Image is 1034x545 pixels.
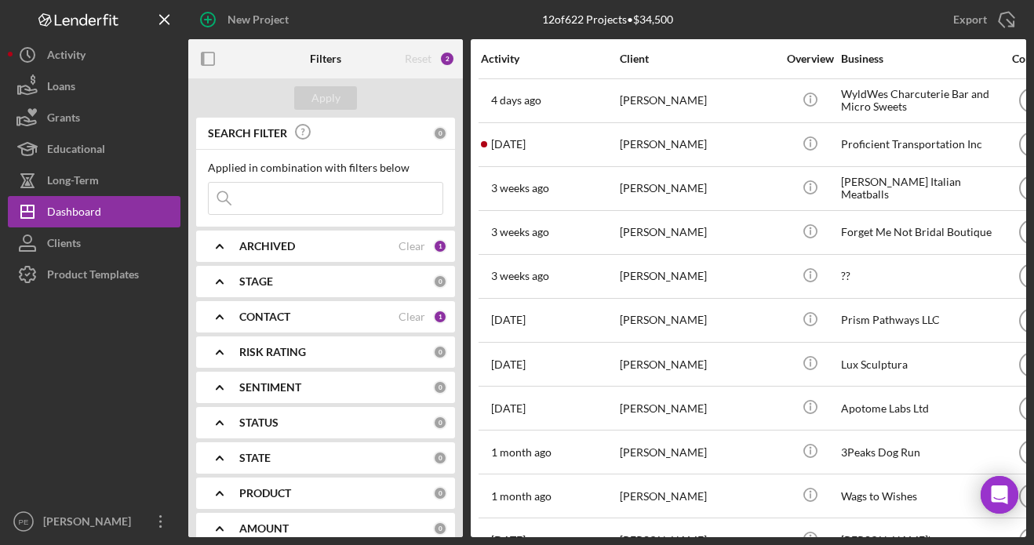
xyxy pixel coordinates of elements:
div: Overview [781,53,839,65]
div: Long-Term [47,165,99,200]
div: 0 [433,126,447,140]
div: 0 [433,451,447,465]
button: Educational [8,133,180,165]
div: Apotome Labs Ltd [841,387,998,429]
button: Dashboard [8,196,180,227]
div: Apply [311,86,340,110]
b: Filters [310,53,341,65]
button: Grants [8,102,180,133]
text: PE [19,518,29,526]
div: Wags to Wishes [841,475,998,517]
div: [PERSON_NAME] [620,475,777,517]
time: 2025-08-04 17:33 [491,270,549,282]
button: Product Templates [8,259,180,290]
button: Activity [8,39,180,71]
div: Product Templates [47,259,139,294]
button: Apply [294,86,357,110]
time: 2025-07-29 17:38 [491,314,526,326]
time: 2025-07-27 15:51 [491,402,526,415]
time: 2025-07-22 16:37 [491,490,552,503]
div: [PERSON_NAME] Italian Meatballs [841,168,998,209]
div: New Project [228,4,289,35]
div: WyldWes Charcuterie Bar and Micro Sweets [841,80,998,122]
div: Applied in combination with filters below [208,162,443,174]
div: 12 of 622 Projects • $34,500 [542,13,673,26]
div: [PERSON_NAME] [620,431,777,473]
div: Clear [399,311,425,323]
div: [PERSON_NAME] [620,343,777,385]
button: Clients [8,227,180,259]
div: Clients [47,227,81,263]
time: 2025-07-23 18:05 [491,446,552,459]
div: [PERSON_NAME] [39,506,141,541]
div: 0 [433,521,447,536]
div: Proficient Transportation Inc [841,124,998,165]
div: 0 [433,416,447,430]
b: CONTACT [239,311,290,323]
div: Loans [47,71,75,106]
button: PE[PERSON_NAME] [8,506,180,537]
b: RISK RATING [239,346,306,358]
div: [PERSON_NAME] [620,300,777,341]
div: Dashboard [47,196,101,231]
div: [PERSON_NAME] [620,387,777,429]
div: [PERSON_NAME] [620,124,777,165]
b: SEARCH FILTER [208,127,287,140]
div: Activity [47,39,86,74]
div: Educational [47,133,105,169]
div: 3Peaks Dog Run [841,431,998,473]
div: [PERSON_NAME] [620,256,777,297]
div: Business [841,53,998,65]
div: 0 [433,380,447,394]
time: 2025-08-04 17:54 [491,226,549,238]
b: SENTIMENT [239,381,301,394]
div: 0 [433,486,447,500]
b: STAGE [239,275,273,288]
button: Loans [8,71,180,102]
div: Reset [405,53,431,65]
time: 2025-08-06 16:28 [491,182,549,194]
div: Activity [481,53,618,65]
div: Clear [399,240,425,253]
time: 2025-08-11 03:58 [491,138,526,151]
div: Forget Me Not Bridal Boutique [841,212,998,253]
b: STATE [239,452,271,464]
b: PRODUCT [239,487,291,500]
div: [PERSON_NAME] [620,80,777,122]
button: New Project [188,4,304,35]
button: Long-Term [8,165,180,196]
b: AMOUNT [239,522,289,535]
button: Export [938,4,1026,35]
div: Grants [47,102,80,137]
div: [PERSON_NAME] [620,212,777,253]
div: 0 [433,274,447,289]
div: ?? [841,256,998,297]
div: 0 [433,345,447,359]
div: 1 [433,310,447,324]
time: 2025-08-21 18:17 [491,94,541,107]
time: 2025-07-28 20:58 [491,358,526,371]
b: ARCHIVED [239,240,295,253]
div: 2 [439,51,455,67]
b: STATUS [239,416,279,429]
div: Prism Pathways LLC [841,300,998,341]
div: Lux Sculptura [841,343,998,385]
div: [PERSON_NAME] [620,168,777,209]
div: 1 [433,239,447,253]
div: Client [620,53,777,65]
div: Open Intercom Messenger [981,476,1018,514]
div: Export [953,4,987,35]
